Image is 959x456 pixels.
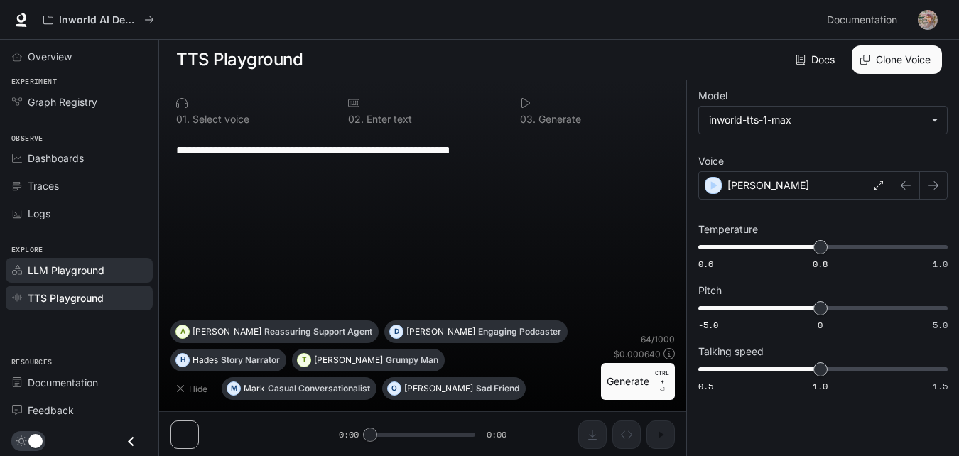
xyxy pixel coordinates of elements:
[193,356,218,364] p: Hades
[193,327,261,336] p: [PERSON_NAME]
[390,320,403,343] div: D
[176,45,303,74] h1: TTS Playground
[244,384,265,393] p: Mark
[6,89,153,114] a: Graph Registry
[348,114,364,124] p: 0 2 .
[222,377,376,400] button: MMarkCasual Conversationalist
[821,6,908,34] a: Documentation
[28,178,59,193] span: Traces
[28,49,72,64] span: Overview
[170,349,286,371] button: HHadesStory Narrator
[933,319,948,331] span: 5.0
[6,258,153,283] a: LLM Playground
[59,14,139,26] p: Inworld AI Demos
[264,327,372,336] p: Reassuring Support Agent
[655,369,669,386] p: CTRL +
[386,356,438,364] p: Grumpy Man
[793,45,840,74] a: Docs
[699,107,947,134] div: inworld-tts-1-max
[698,224,758,234] p: Temperature
[190,114,249,124] p: Select voice
[28,151,84,165] span: Dashboards
[852,45,942,74] button: Clone Voice
[6,286,153,310] a: TTS Playground
[536,114,581,124] p: Generate
[601,363,675,400] button: GenerateCTRL +⏎
[698,91,727,101] p: Model
[6,173,153,198] a: Traces
[170,377,216,400] button: Hide
[6,398,153,423] a: Feedback
[176,320,189,343] div: A
[818,319,823,331] span: 0
[698,286,722,295] p: Pitch
[698,380,713,392] span: 0.5
[827,11,897,29] span: Documentation
[227,377,240,400] div: M
[292,349,445,371] button: T[PERSON_NAME]Grumpy Man
[404,384,473,393] p: [PERSON_NAME]
[170,320,379,343] button: A[PERSON_NAME]Reassuring Support Agent
[115,427,147,456] button: Close drawer
[28,94,97,109] span: Graph Registry
[698,319,718,331] span: -5.0
[813,258,828,270] span: 0.8
[364,114,412,124] p: Enter text
[28,263,104,278] span: LLM Playground
[614,348,661,360] p: $ 0.000640
[388,377,401,400] div: O
[6,146,153,170] a: Dashboards
[709,113,924,127] div: inworld-tts-1-max
[6,370,153,395] a: Documentation
[933,380,948,392] span: 1.5
[28,291,104,305] span: TTS Playground
[298,349,310,371] div: T
[698,258,713,270] span: 0.6
[813,380,828,392] span: 1.0
[28,375,98,390] span: Documentation
[727,178,809,192] p: [PERSON_NAME]
[384,320,568,343] button: D[PERSON_NAME]Engaging Podcaster
[382,377,526,400] button: O[PERSON_NAME]Sad Friend
[520,114,536,124] p: 0 3 .
[176,114,190,124] p: 0 1 .
[221,356,280,364] p: Story Narrator
[28,206,50,221] span: Logs
[6,201,153,226] a: Logs
[37,6,161,34] button: All workspaces
[268,384,370,393] p: Casual Conversationalist
[918,10,938,30] img: User avatar
[314,356,383,364] p: [PERSON_NAME]
[28,433,43,448] span: Dark mode toggle
[914,6,942,34] button: User avatar
[406,327,475,336] p: [PERSON_NAME]
[933,258,948,270] span: 1.0
[6,44,153,69] a: Overview
[476,384,519,393] p: Sad Friend
[28,403,74,418] span: Feedback
[176,349,189,371] div: H
[478,327,561,336] p: Engaging Podcaster
[655,369,669,394] p: ⏎
[698,156,724,166] p: Voice
[698,347,764,357] p: Talking speed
